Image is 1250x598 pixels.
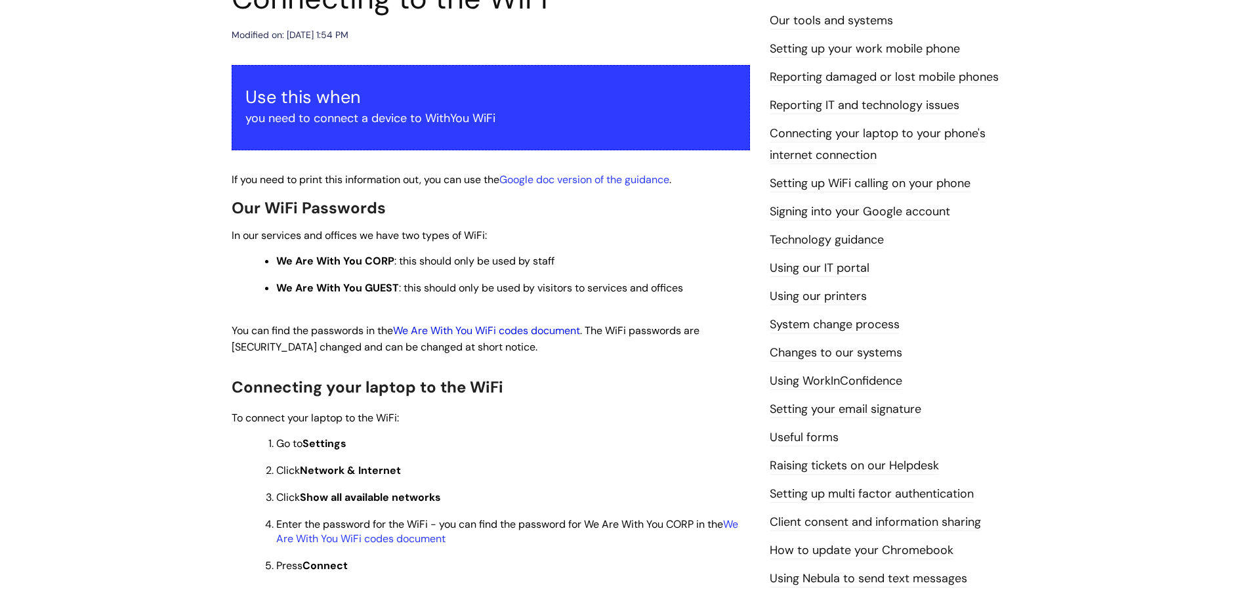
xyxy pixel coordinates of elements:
[770,232,884,249] a: Technology guidance
[232,377,503,397] span: Connecting your laptop to the WiFi
[276,490,441,504] span: Click
[770,316,900,333] a: System change process
[770,345,902,362] a: Changes to our systems
[276,517,738,545] span: Enter the password for the WiFi - you can find the password for We Are With You CORP in the
[232,411,399,425] span: To connect your laptop to the WiFi:
[770,41,960,58] a: Setting up your work mobile phone
[770,486,974,503] a: Setting up multi factor authentication
[300,463,401,477] strong: Network & Internet
[770,429,839,446] a: Useful forms
[300,490,441,504] strong: Show all available networks
[302,559,348,572] strong: Connect
[770,373,902,390] a: Using WorkInConfidence
[245,87,736,108] h3: Use this when
[276,463,401,477] span: Click
[276,517,738,545] a: We Are With You WiFi codes document
[499,173,669,186] a: Google doc version of the guidance
[770,175,970,192] a: Setting up WiFi calling on your phone
[770,12,893,30] a: Our tools and systems
[770,97,959,114] a: Reporting IT and technology issues
[276,281,683,295] span: : this should only be used by visitors to services and offices
[770,458,939,475] a: Raising tickets on our Helpdesk
[302,437,346,450] strong: Settings
[770,570,967,587] a: Using Nebula to send text messages
[770,288,867,305] a: Using our printers
[276,254,554,268] span: : this should only be used by staff
[276,437,346,450] span: Go to
[276,281,399,295] strong: We Are With You GUEST
[770,514,981,531] a: Client consent and information sharing
[770,203,950,221] a: Signing into your Google account
[770,125,986,163] a: Connecting your laptop to your phone's internet connection
[245,108,736,129] p: you need to connect a device to WithYou WiFi
[276,559,348,572] span: Press
[232,27,348,43] div: Modified on: [DATE] 1:54 PM
[770,401,921,418] a: Setting your email signature
[770,542,953,559] a: How to update your Chromebook
[770,260,869,277] a: Using our IT portal
[393,324,580,337] a: We Are With You WiFi codes document
[232,198,386,218] span: Our WiFi Passwords
[276,254,394,268] strong: We Are With You CORP
[232,228,487,242] span: In our services and offices we have two types of WiFi:
[232,173,671,186] span: If you need to print this information out, you can use the .
[232,324,699,354] span: You can find the passwords in the . The WiFi passwords are [SECURITY_DATA] changed and can be cha...
[770,69,999,86] a: Reporting damaged or lost mobile phones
